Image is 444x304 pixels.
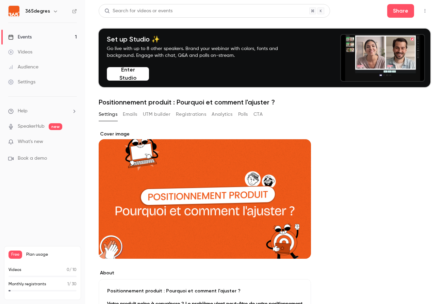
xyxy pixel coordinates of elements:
[67,268,69,272] span: 0
[18,108,28,115] span: Help
[67,281,77,287] p: / 30
[107,45,294,59] p: Go live with up to 8 other speakers. Brand your webinar with colors, fonts and background. Engage...
[107,35,294,43] h4: Set up Studio ✨
[123,109,137,120] button: Emails
[387,4,414,18] button: Share
[26,252,77,257] span: Plan usage
[8,108,77,115] li: help-dropdown-opener
[212,109,233,120] button: Analytics
[99,109,117,120] button: Settings
[8,34,32,41] div: Events
[67,267,77,273] p: / 10
[8,79,35,85] div: Settings
[107,67,149,81] button: Enter Studio
[18,123,45,130] a: SpeakerHub
[99,131,311,259] section: Cover image
[104,7,172,15] div: Search for videos or events
[143,109,170,120] button: UTM builder
[253,109,263,120] button: CTA
[25,8,50,15] h6: 365degres
[8,49,32,55] div: Videos
[67,282,69,286] span: 1
[99,98,430,106] h1: Positionnement produit : Pourquoi et comment l'ajuster ?
[9,267,21,273] p: Videos
[107,288,302,294] p: Positionnement produit : Pourquoi et comment l'ajuster ?
[99,131,311,138] label: Cover image
[99,270,311,276] label: About
[8,64,38,70] div: Audience
[238,109,248,120] button: Polls
[9,251,22,259] span: Free
[18,155,47,162] span: Book a demo
[18,138,43,145] span: What's new
[9,281,46,287] p: Monthly registrants
[9,6,19,17] img: 365degres
[49,123,62,130] span: new
[176,109,206,120] button: Registrations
